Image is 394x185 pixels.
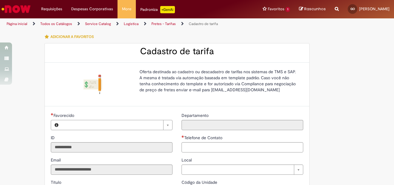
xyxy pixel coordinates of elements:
[184,135,224,140] span: Telefone de Contato
[51,135,56,141] label: Somente leitura - ID
[182,142,303,152] input: Telefone de Contato
[124,21,139,26] a: Logistica
[51,142,173,152] input: ID
[151,21,176,26] a: Fretes - Tarifas
[83,75,102,94] img: Cadastro de tarifa
[51,135,56,140] span: Somente leitura - ID
[51,46,303,56] h2: Cadastro de tarifa
[51,157,62,163] span: Somente leitura - Email
[122,6,131,12] span: More
[1,3,32,15] img: ServiceNow
[40,21,72,26] a: Todos os Catálogos
[299,6,326,12] a: Rascunhos
[304,6,326,12] span: Rascunhos
[182,165,303,175] a: Limpar campo Local
[62,120,172,130] a: Limpar campo Favorecido
[41,6,62,12] span: Requisições
[51,120,62,130] button: Favorecido, Visualizar este registro
[5,18,258,30] ul: Trilhas de página
[359,6,389,11] span: [PERSON_NAME]
[71,6,113,12] span: Despesas Corporativas
[51,165,173,175] input: Email
[286,7,290,12] span: 1
[7,21,27,26] a: Página inicial
[140,6,175,13] div: Padroniza
[51,157,62,163] label: Somente leitura - Email
[182,157,193,163] span: Local
[51,113,53,115] span: Necessários
[350,7,355,11] span: GO
[268,6,284,12] span: Favoritos
[44,30,97,43] button: Adicionar a Favoritos
[182,112,210,118] label: Somente leitura - Departamento
[182,135,184,138] span: Necessários
[85,21,111,26] a: Service Catalog
[182,180,218,185] span: Somente leitura - Código da Unidade
[50,34,94,39] span: Adicionar a Favoritos
[51,180,63,185] span: Somente leitura - Título
[160,6,175,13] p: +GenAi
[53,113,75,118] span: Necessários - Favorecido
[182,120,303,130] input: Departamento
[139,69,299,93] p: Oferta destinada ao cadastro ou descadastro de tarifas nos sistemas de TMS e SAP. A mesma é trata...
[189,21,218,26] a: Cadastro de tarifa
